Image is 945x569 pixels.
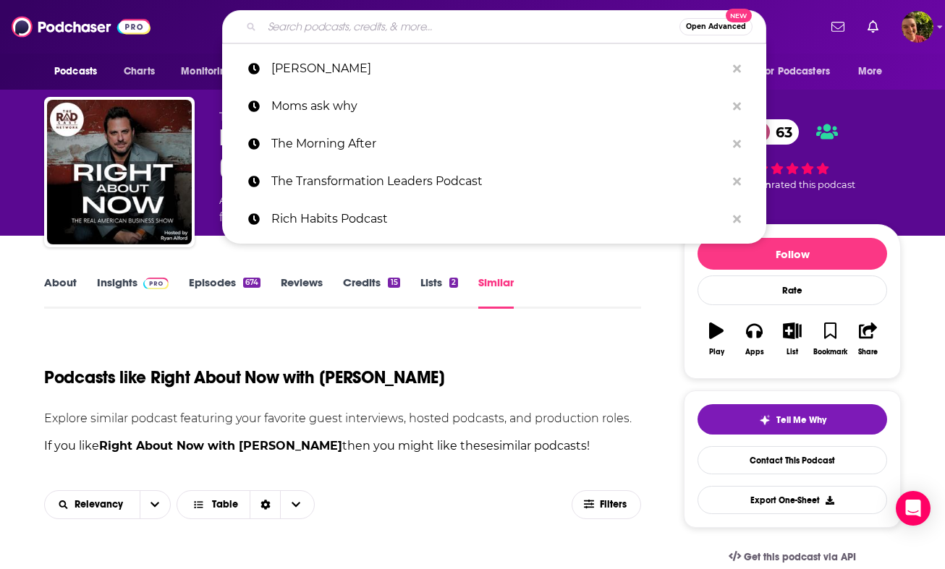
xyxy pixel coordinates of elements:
strong: Right About Now with [PERSON_NAME] [99,439,342,453]
a: Similar [478,275,514,309]
button: open menu [171,58,251,85]
div: Sort Direction [250,491,280,518]
img: User Profile [902,11,933,43]
img: tell me why sparkle [759,414,771,426]
a: The Transformation Leaders Podcast [222,163,766,200]
img: Right About Now with Ryan Alford [47,100,192,244]
p: Explore similar podcast featuring your favorite guest interviews, hosted podcasts, and production... [44,411,641,425]
button: Follow [698,238,887,270]
button: open menu [140,491,170,518]
a: Rich Habits Podcast [222,200,766,238]
span: Table [212,500,238,510]
div: Bookmark [813,348,847,356]
div: Open Intercom Messenger [896,491,931,526]
button: Apps [735,313,773,365]
div: Apps [745,348,764,356]
div: A podcast [219,192,449,226]
span: Tell Me Why [776,414,826,426]
a: Moms ask why [222,87,766,125]
p: Rich Habits Podcast [271,200,726,238]
span: Logged in as Marz [902,11,933,43]
img: Podchaser - Follow, Share and Rate Podcasts [12,13,151,40]
button: Bookmark [811,313,849,365]
a: Episodes674 [189,275,260,309]
span: rated this podcast [771,179,855,190]
a: Reviews [281,275,323,309]
a: Show notifications dropdown [862,14,884,39]
a: InsightsPodchaser Pro [97,275,169,309]
span: For Podcasters [760,61,830,82]
p: If you like then you might like these similar podcasts ! [44,437,641,455]
button: Export One-Sheet [698,486,887,514]
button: tell me why sparkleTell Me Why [698,404,887,435]
span: Monitoring [181,61,232,82]
div: List [787,348,798,356]
a: Show notifications dropdown [826,14,850,39]
a: 63 [747,119,800,145]
div: Share [858,348,878,356]
button: Open AdvancedNew [679,18,753,35]
div: Search podcasts, credits, & more... [222,10,766,43]
span: Open Advanced [686,23,746,30]
button: Share [849,313,887,365]
span: Get this podcast via API [744,551,856,563]
span: Relevancy [75,500,128,510]
span: More [858,61,883,82]
span: Filters [600,500,629,510]
a: The Morning After [222,125,766,163]
a: Lists2 [420,275,458,309]
span: The Radcast Network [219,110,351,124]
button: Choose View [177,490,315,519]
h1: Podcasts like Right About Now with [PERSON_NAME] [44,367,445,388]
p: The Transformation Leaders Podcast [271,163,726,200]
div: 2 [449,278,458,288]
span: Charts [124,61,155,82]
span: Podcasts [54,61,97,82]
span: New [726,9,752,22]
div: Rate [698,275,887,305]
button: open menu [44,58,116,85]
div: 674 [243,278,260,288]
button: open menu [751,58,851,85]
a: [PERSON_NAME] [222,50,766,87]
a: Charts [114,58,164,85]
a: Contact This Podcast [698,446,887,474]
button: open menu [848,58,901,85]
button: open menu [45,500,140,510]
p: Moms ask why [271,87,726,125]
span: 63 [761,119,800,145]
span: featuring [219,209,449,226]
button: Play [698,313,735,365]
a: About [44,275,77,309]
div: 15 [388,278,399,288]
button: Show profile menu [902,11,933,43]
img: Podchaser Pro [143,278,169,289]
h2: Choose List sort [44,490,171,519]
input: Search podcasts, credits, & more... [262,15,679,38]
button: Filters [572,490,641,519]
a: Credits15 [343,275,399,309]
div: 63 1 personrated this podcast [684,110,901,200]
p: ryan alford [271,50,726,87]
p: The Morning After [271,125,726,163]
div: Play [709,348,724,356]
button: List [774,313,811,365]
